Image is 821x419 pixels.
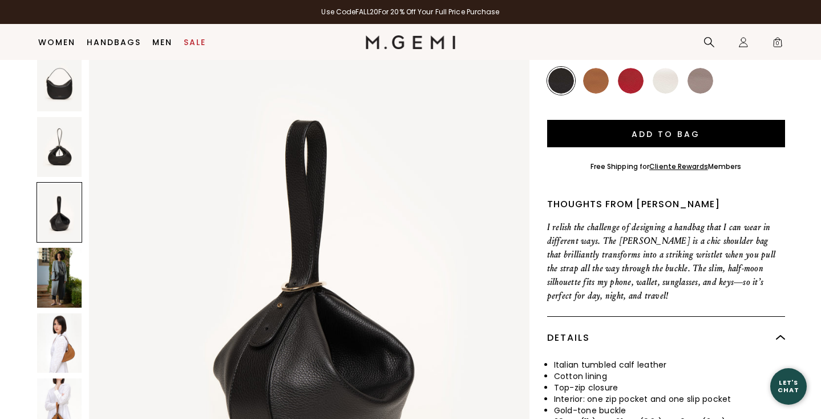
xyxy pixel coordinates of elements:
[554,370,785,382] li: Cotton lining
[583,68,609,94] img: Tan
[184,38,206,47] a: Sale
[37,117,82,177] img: The Evelina Shoulder Bag
[547,220,785,303] p: I relish the challenge of designing a handbag that I can wear in different ways. The [PERSON_NAME...
[772,39,783,50] span: 0
[554,393,785,405] li: Interior: one zip pocket and one slip pocket
[547,120,785,147] button: Add to Bag
[547,317,785,359] div: Details
[687,68,713,94] img: Light Mushroom
[591,162,742,171] div: Free Shipping for Members
[87,38,141,47] a: Handbags
[37,51,82,111] img: The Evelina Shoulder Bag
[547,198,785,211] div: Thoughts from [PERSON_NAME]
[653,68,678,94] img: Ivory
[618,68,644,94] img: Cardinal Red
[38,38,75,47] a: Women
[152,38,172,47] a: Men
[37,248,82,308] img: The Evelina Shoulder Bag
[548,68,574,94] img: Black
[355,7,378,17] strong: FALL20
[554,405,785,416] li: Gold-tone buckle
[554,382,785,393] li: Top-zip closure
[366,35,455,49] img: M.Gemi
[37,313,82,373] img: The Evelina Shoulder Bag
[649,162,708,171] a: Cliente Rewards
[547,51,581,61] h2: Color
[770,379,807,393] div: Let's Chat
[554,359,785,370] li: Italian tumbled calf leather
